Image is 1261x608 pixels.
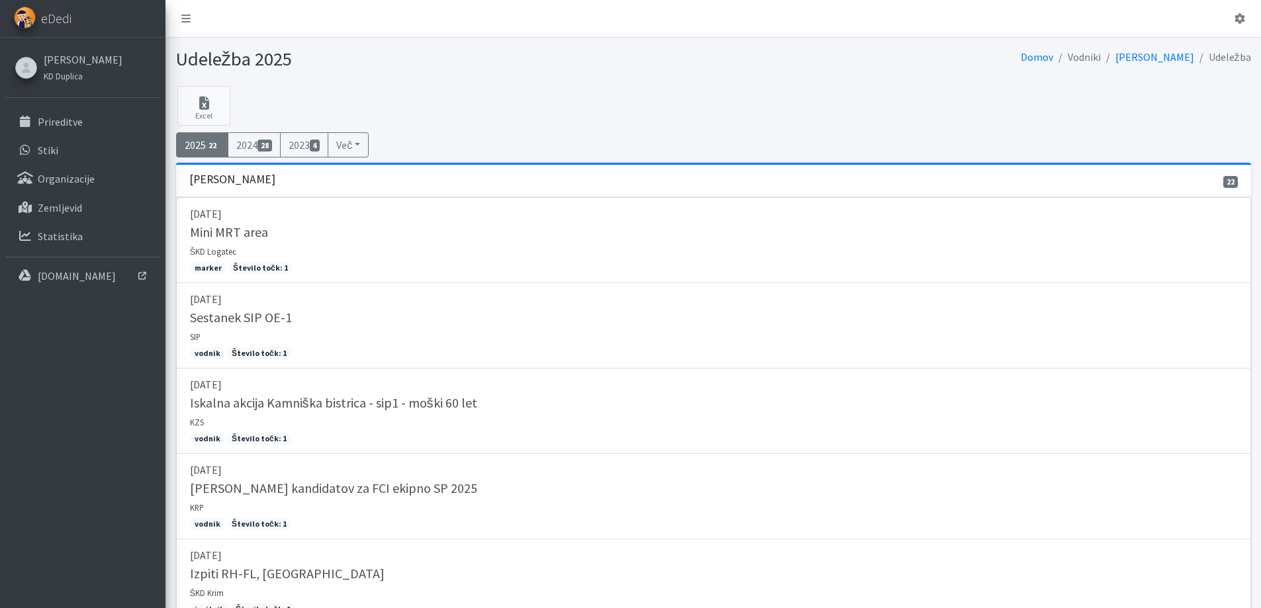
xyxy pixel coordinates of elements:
[190,518,225,530] span: vodnik
[5,109,160,135] a: Prireditve
[257,140,272,152] span: 28
[38,230,83,243] p: Statistika
[190,502,204,513] small: KRP
[190,417,204,427] small: KZS
[44,71,83,81] small: KD Duplica
[190,310,292,326] h5: Sestanek SIP OE-1
[190,347,225,359] span: vodnik
[44,67,122,83] a: KD Duplica
[41,9,71,28] span: eDedi
[1021,50,1053,64] a: Domov
[190,376,1237,392] p: [DATE]
[5,195,160,221] a: Zemljevid
[176,454,1251,539] a: [DATE] [PERSON_NAME] kandidatov za FCI ekipno SP 2025 KRP vodnik Število točk: 1
[176,132,229,157] a: 202522
[190,587,224,598] small: ŠKD Krim
[38,115,83,128] p: Prireditve
[1194,48,1251,67] li: Udeležba
[177,86,230,126] a: Excel
[176,369,1251,454] a: [DATE] Iskalna akcija Kamniška bistrica - sip1 - moški 60 let KZS vodnik Število točk: 1
[5,263,160,289] a: [DOMAIN_NAME]
[280,132,329,157] a: 20234
[44,52,122,67] a: [PERSON_NAME]
[190,246,237,257] small: ŠKD Logatec
[190,395,477,411] h5: Iskalna akcija Kamniška bistrica - sip1 - moški 60 let
[38,201,82,214] p: Zemljevid
[5,223,160,249] a: Statistika
[1053,48,1101,67] li: Vodniki
[5,165,160,192] a: Organizacije
[190,547,1237,563] p: [DATE]
[38,172,95,185] p: Organizacije
[176,197,1251,283] a: [DATE] Mini MRT area ŠKD Logatec marker Število točk: 1
[328,132,369,157] button: Več
[190,566,385,582] h5: Izpiti RH-FL, [GEOGRAPHIC_DATA]
[227,347,291,359] span: Število točk: 1
[5,137,160,163] a: Stiki
[228,132,281,157] a: 202428
[176,48,709,71] h1: Udeležba 2025
[190,224,268,240] h5: Mini MRT area
[227,518,291,530] span: Število točk: 1
[176,283,1251,369] a: [DATE] Sestanek SIP OE-1 SIP vodnik Število točk: 1
[14,7,36,28] img: eDedi
[1223,176,1238,188] span: 22
[310,140,320,152] span: 4
[38,144,58,157] p: Stiki
[227,433,291,445] span: Število točk: 1
[190,480,477,496] h5: [PERSON_NAME] kandidatov za FCI ekipno SP 2025
[190,462,1237,478] p: [DATE]
[206,140,220,152] span: 22
[228,262,293,274] span: Število točk: 1
[1115,50,1194,64] a: [PERSON_NAME]
[189,173,275,187] h3: [PERSON_NAME]
[190,433,225,445] span: vodnik
[190,206,1237,222] p: [DATE]
[190,291,1237,307] p: [DATE]
[190,331,201,342] small: SIP
[38,269,116,282] p: [DOMAIN_NAME]
[190,262,226,274] span: marker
